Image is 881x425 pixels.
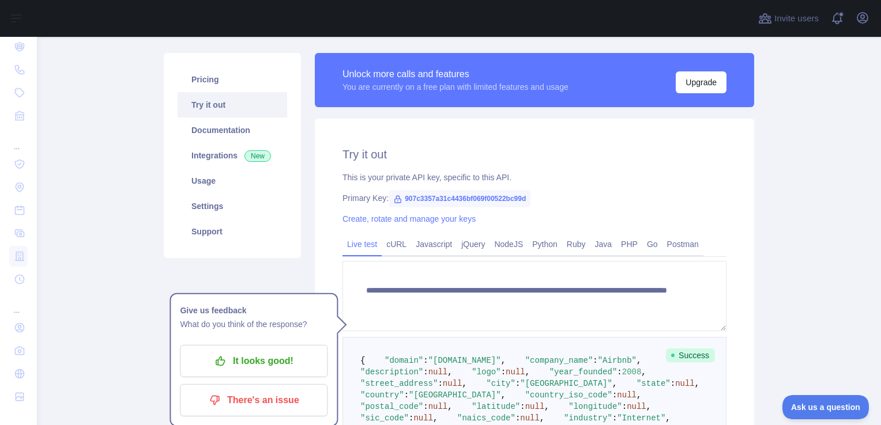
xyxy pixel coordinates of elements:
span: "[GEOGRAPHIC_DATA]" [520,379,612,388]
span: , [447,367,452,377]
span: "Internet" [617,413,665,423]
span: : [593,356,597,365]
span: null [413,413,433,423]
span: 2008 [622,367,642,377]
div: ... [9,292,28,315]
a: PHP [616,235,642,253]
span: Success [666,348,715,362]
span: "Airbnb" [598,356,637,365]
span: "longitude" [568,402,622,411]
a: Documentation [178,117,287,143]
span: , [525,367,530,377]
span: , [540,413,544,423]
span: : [622,402,627,411]
span: : [520,402,525,411]
span: null [428,367,448,377]
a: Java [590,235,617,253]
div: This is your private API key, specific to this API. [342,172,726,183]
span: : [404,390,409,400]
span: : [671,379,675,388]
span: , [641,367,646,377]
a: Ruby [562,235,590,253]
div: ... [9,128,28,151]
a: Python [528,235,562,253]
span: : [423,367,428,377]
span: "domain" [385,356,423,365]
p: There's an issue [189,390,319,410]
h1: Give us feedback [180,303,327,317]
span: "logo" [472,367,500,377]
a: Javascript [411,235,457,253]
span: : [423,402,428,411]
a: Pricing [178,67,287,92]
span: null [627,402,646,411]
button: It looks good! [180,345,327,377]
a: Create, rotate and manage your keys [342,214,476,223]
a: Go [642,235,662,253]
span: , [637,356,641,365]
span: , [612,379,617,388]
span: null [617,390,637,400]
span: null [428,402,448,411]
span: "industry" [564,413,612,423]
span: "city" [486,379,515,388]
p: It looks good! [189,351,319,371]
span: , [646,402,651,411]
span: { [360,356,365,365]
span: "naics_code" [457,413,515,423]
span: null [520,413,540,423]
span: null [675,379,695,388]
a: Support [178,219,287,244]
span: "company_name" [525,356,593,365]
span: : [438,379,442,388]
div: Primary Key: [342,192,726,204]
span: "country_iso_code" [525,390,612,400]
span: null [525,402,545,411]
span: "description" [360,367,423,377]
span: "country" [360,390,404,400]
span: : [612,390,617,400]
button: Invite users [756,9,821,28]
button: There's an issue [180,384,327,416]
div: Unlock more calls and features [342,67,568,81]
span: "year_founded" [549,367,618,377]
a: Usage [178,168,287,193]
span: : [501,367,506,377]
a: jQuery [457,235,490,253]
a: cURL [382,235,411,253]
span: null [506,367,525,377]
span: , [695,379,699,388]
a: Postman [662,235,703,253]
div: You are currently on a free plan with limited features and usage [342,81,568,93]
span: , [665,413,670,423]
span: : [423,356,428,365]
span: , [501,390,506,400]
span: : [515,379,520,388]
span: Invite users [774,12,819,25]
h2: Try it out [342,146,726,162]
span: New [244,150,271,162]
span: : [515,413,520,423]
span: "[DOMAIN_NAME]" [428,356,501,365]
span: , [433,413,438,423]
a: Try it out [178,92,287,117]
span: 907c3357a31c4436bf069f00522bc99d [389,190,530,207]
span: null [443,379,462,388]
span: : [617,367,622,377]
span: , [447,402,452,411]
span: "sic_code" [360,413,409,423]
span: "street_address" [360,379,438,388]
a: Live test [342,235,382,253]
a: NodeJS [490,235,528,253]
span: , [637,390,641,400]
p: What do you think of the response? [180,317,327,331]
a: Integrations New [178,143,287,168]
span: : [612,413,617,423]
span: "state" [637,379,671,388]
button: Upgrade [676,71,726,93]
a: Settings [178,193,287,219]
span: "postal_code" [360,402,423,411]
span: , [501,356,506,365]
span: , [544,402,549,411]
span: "[GEOGRAPHIC_DATA]" [409,390,501,400]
